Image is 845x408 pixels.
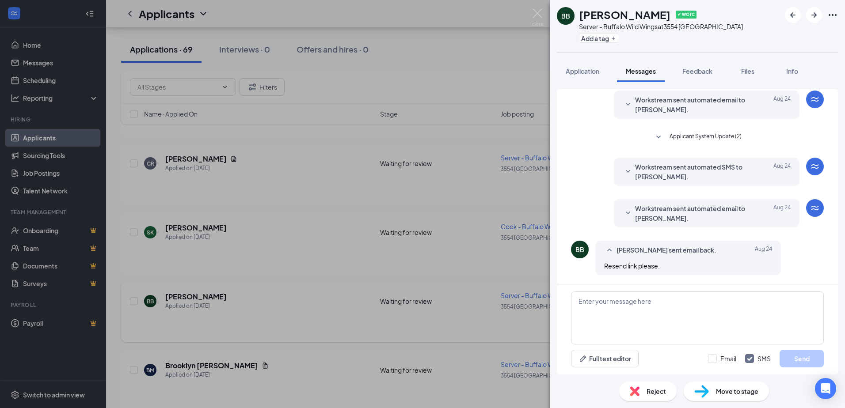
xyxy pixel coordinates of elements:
svg: SmallChevronDown [623,208,633,219]
span: Aug 24 [755,245,772,256]
svg: WorkstreamLogo [810,203,820,213]
svg: SmallChevronDown [623,166,633,177]
svg: WorkstreamLogo [810,161,820,172]
svg: SmallChevronDown [653,132,664,143]
span: Applicant System Update (2) [670,132,742,143]
svg: Pen [579,354,587,363]
span: Aug 24 [773,95,791,114]
span: Aug 24 [773,162,791,181]
span: [PERSON_NAME] sent email back. [617,245,716,256]
button: SmallChevronDownApplicant System Update (2) [653,132,742,143]
span: ✔ WOTC [676,11,697,19]
span: Application [566,67,599,75]
svg: WorkstreamLogo [810,94,820,105]
span: Move to stage [716,386,758,396]
span: Resend link please. [604,262,660,270]
span: Reject [647,386,666,396]
button: Full text editorPen [571,350,639,367]
span: Workstream sent automated email to [PERSON_NAME]. [635,95,751,114]
button: Send [780,350,824,367]
div: BB [561,11,570,20]
div: Server - Buffalo Wild Wings at 3554 [GEOGRAPHIC_DATA] [579,22,743,31]
button: PlusAdd a tag [579,34,618,43]
span: Workstream sent automated email to [PERSON_NAME]. [635,204,751,223]
span: Messages [626,67,656,75]
button: ArrowLeftNew [785,7,801,23]
svg: SmallChevronDown [623,99,633,110]
span: Files [741,67,754,75]
span: Feedback [682,67,712,75]
h1: [PERSON_NAME] [579,7,670,22]
span: Workstream sent automated SMS to [PERSON_NAME]. [635,162,751,181]
svg: ArrowLeftNew [788,10,798,20]
svg: ArrowRight [809,10,819,20]
div: Open Intercom Messenger [815,378,836,399]
span: Aug 24 [773,204,791,223]
button: ArrowRight [806,7,822,23]
span: Info [786,67,798,75]
svg: Plus [611,36,616,41]
div: BB [575,245,584,254]
svg: SmallChevronUp [604,245,615,256]
svg: Ellipses [827,10,838,20]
